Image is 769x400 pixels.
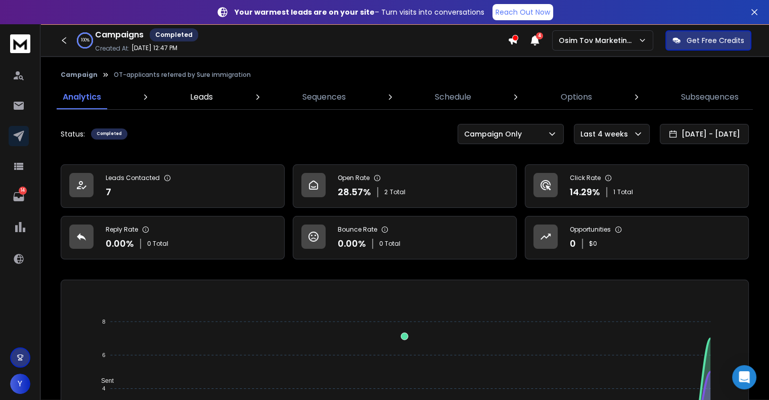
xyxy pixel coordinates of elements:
[559,35,638,46] p: Osim Tov Marketing Ltd
[235,7,375,17] strong: Your warmest leads are on your site
[293,216,517,259] a: Bounce Rate0.00%0 Total
[61,216,285,259] a: Reply Rate0.00%0 Total
[10,374,30,394] button: Y
[561,91,592,103] p: Options
[338,174,370,182] p: Open Rate
[106,226,138,234] p: Reply Rate
[570,226,611,234] p: Opportunities
[338,226,377,234] p: Bounce Rate
[302,91,346,103] p: Sequences
[91,128,127,140] div: Completed
[435,91,471,103] p: Schedule
[10,34,30,53] img: logo
[63,91,101,103] p: Analytics
[495,7,550,17] p: Reach Out Now
[617,188,633,196] span: Total
[570,185,600,199] p: 14.29 %
[95,29,144,41] h1: Campaigns
[61,164,285,208] a: Leads Contacted7
[94,377,114,384] span: Sent
[492,4,553,20] a: Reach Out Now
[61,71,98,79] button: Campaign
[150,28,198,41] div: Completed
[384,188,388,196] span: 2
[555,85,598,109] a: Options
[665,30,751,51] button: Get Free Credits
[114,71,251,79] p: OT-applicants referred by Sure immigration
[106,174,160,182] p: Leads Contacted
[687,35,744,46] p: Get Free Credits
[293,164,517,208] a: Open Rate28.57%2Total
[184,85,219,109] a: Leads
[106,237,134,251] p: 0.00 %
[681,91,739,103] p: Subsequences
[379,240,400,248] p: 0 Total
[536,32,543,39] span: 4
[338,237,366,251] p: 0.00 %
[525,216,749,259] a: Opportunities0$0
[95,45,129,53] p: Created At:
[390,188,405,196] span: Total
[103,352,106,358] tspan: 6
[81,37,89,43] p: 100 %
[613,188,615,196] span: 1
[429,85,477,109] a: Schedule
[19,187,27,195] p: 14
[675,85,745,109] a: Subsequences
[464,129,526,139] p: Campaign Only
[570,237,576,251] p: 0
[525,164,749,208] a: Click Rate14.29%1Total
[103,385,106,391] tspan: 4
[131,44,177,52] p: [DATE] 12:47 PM
[338,185,371,199] p: 28.57 %
[57,85,107,109] a: Analytics
[660,124,749,144] button: [DATE] - [DATE]
[61,129,85,139] p: Status:
[103,319,106,325] tspan: 8
[9,187,29,207] a: 14
[147,240,168,248] p: 0 Total
[580,129,632,139] p: Last 4 weeks
[589,240,597,248] p: $ 0
[190,91,213,103] p: Leads
[570,174,601,182] p: Click Rate
[235,7,484,17] p: – Turn visits into conversations
[732,365,756,389] div: Open Intercom Messenger
[296,85,352,109] a: Sequences
[106,185,111,199] p: 7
